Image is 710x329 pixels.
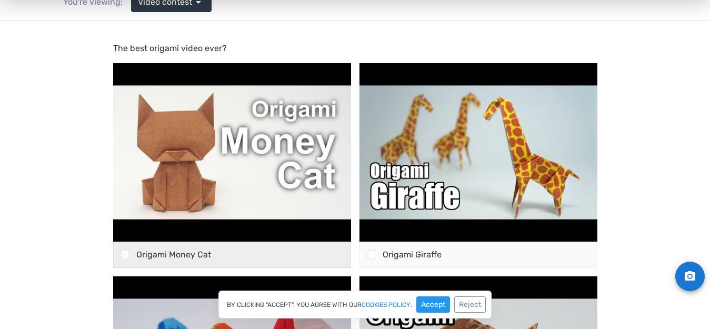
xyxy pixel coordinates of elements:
[218,291,492,318] div: By clicking "Accept", you agree with our .
[362,302,411,308] a: cookies policy
[113,21,597,34] p: The best origami video ever?
[136,228,211,238] span: Origami Money Cat
[454,296,486,313] button: Reject
[359,42,597,221] img: hqdefault.jpg
[416,296,450,313] button: Accept
[383,228,442,238] span: Origami Giraffe
[113,42,351,221] img: hqdefault.jpg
